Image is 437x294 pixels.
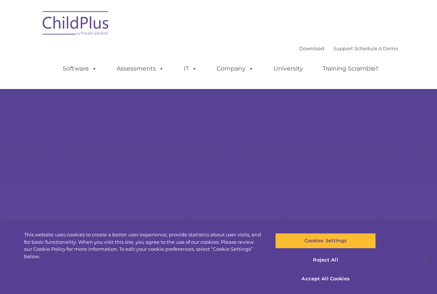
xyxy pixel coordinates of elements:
[266,61,310,76] a: University
[417,250,433,266] button: Close
[24,231,262,260] div: This website uses cookies to create a better user experience, provide statistics about user visit...
[299,45,324,51] a: Download
[109,61,171,76] a: Assessments
[209,61,261,76] a: Company
[299,45,398,51] font: |
[333,45,353,51] a: Support
[354,45,398,51] a: Schedule A Demo
[315,61,386,76] a: Training Scramble!!
[275,271,376,287] button: Accept All Cookies
[39,6,113,43] img: ChildPlus by Procare Solutions
[55,61,104,76] a: Software
[275,233,376,249] button: Cookies Settings
[176,61,204,76] a: IT
[275,252,376,268] button: Reject All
